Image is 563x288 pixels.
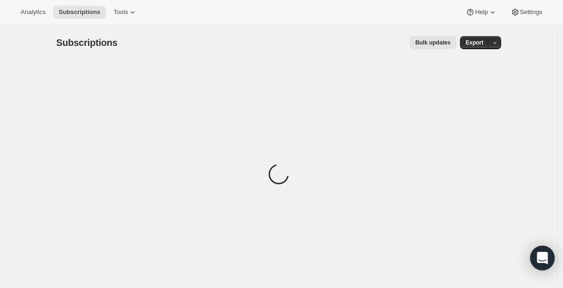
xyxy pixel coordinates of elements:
[460,36,489,49] button: Export
[415,39,451,46] span: Bulk updates
[460,6,503,19] button: Help
[410,36,456,49] button: Bulk updates
[520,8,542,16] span: Settings
[475,8,488,16] span: Help
[530,246,555,271] div: Open Intercom Messenger
[56,37,118,48] span: Subscriptions
[505,6,548,19] button: Settings
[59,8,100,16] span: Subscriptions
[466,39,483,46] span: Export
[15,6,51,19] button: Analytics
[53,6,106,19] button: Subscriptions
[21,8,45,16] span: Analytics
[113,8,128,16] span: Tools
[108,6,143,19] button: Tools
